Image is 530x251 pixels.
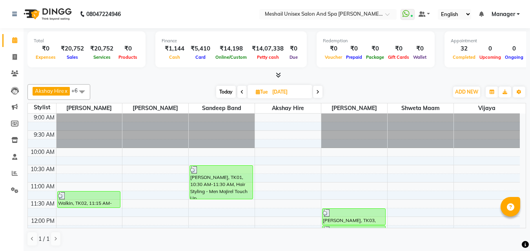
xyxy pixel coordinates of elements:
div: ₹1,144 [162,44,188,53]
span: Manager [492,10,515,18]
div: ₹0 [323,44,344,53]
div: ₹0 [411,44,428,53]
span: Expenses [34,54,58,60]
span: Today [216,86,236,98]
span: +6 [71,87,84,94]
input: 2025-08-19 [270,86,309,98]
div: 12:00 PM [29,217,56,225]
span: Upcoming [477,54,503,60]
span: [PERSON_NAME] [321,103,387,113]
div: [PERSON_NAME], TK01, 10:30 AM-11:30 AM, Hair Styling - Men Majirel Touch Up [190,166,253,199]
span: Sandeep Band [189,103,255,113]
span: [PERSON_NAME] [122,103,188,113]
span: Voucher [323,54,344,60]
iframe: chat widget [497,220,522,243]
a: x [64,88,67,94]
div: ₹14,198 [213,44,249,53]
div: ₹0 [364,44,386,53]
div: Total [34,38,139,44]
div: ₹0 [344,44,364,53]
span: Package [364,54,386,60]
span: Ongoing [503,54,525,60]
div: ₹0 [117,44,139,53]
span: Cash [167,54,182,60]
span: Akshay Hire [35,88,64,94]
div: 9:00 AM [32,114,56,122]
span: Services [91,54,113,60]
div: 11:30 AM [29,200,56,208]
div: ₹5,410 [188,44,213,53]
span: Akshay Hire [255,103,321,113]
div: Stylist [28,103,56,112]
div: ₹0 [34,44,58,53]
div: 11:00 AM [29,182,56,191]
div: 32 [451,44,477,53]
div: ₹14,07,338 [249,44,287,53]
img: logo [20,3,74,25]
span: Shweta maam [388,103,454,113]
span: Gift Cards [386,54,411,60]
div: 0 [477,44,503,53]
div: 10:00 AM [29,148,56,156]
span: Online/Custom [213,54,249,60]
span: Petty cash [255,54,281,60]
div: ₹20,752 [87,44,117,53]
span: Products [117,54,139,60]
span: Vijaya [454,103,520,113]
div: Finance [162,38,301,44]
span: Sales [65,54,80,60]
button: ADD NEW [453,87,480,98]
span: Completed [451,54,477,60]
span: ADD NEW [455,89,478,95]
span: [PERSON_NAME] [56,103,122,113]
span: 1 / 1 [38,235,49,243]
span: Due [288,54,300,60]
div: 10:30 AM [29,165,56,173]
span: Tue [254,89,270,95]
div: ₹0 [287,44,301,53]
span: Prepaid [344,54,364,60]
span: Wallet [411,54,428,60]
div: ₹0 [386,44,411,53]
div: Walkin, TK02, 11:15 AM-11:45 AM, Hair Styling - Women Hair Wash [58,191,120,208]
div: [PERSON_NAME], TK03, 11:45 AM-12:15 PM, D-Tan - Women D-Tan Face and neck [322,209,385,225]
div: [PERSON_NAME], TK03, 12:15 PM-12:45 PM, Waxing - WAXING Woman Imported Under Arms [322,226,385,242]
span: Card [193,54,208,60]
b: 08047224946 [86,3,121,25]
div: ₹20,752 [58,44,87,53]
div: 9:30 AM [32,131,56,139]
div: Redemption [323,38,428,44]
div: 0 [503,44,525,53]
